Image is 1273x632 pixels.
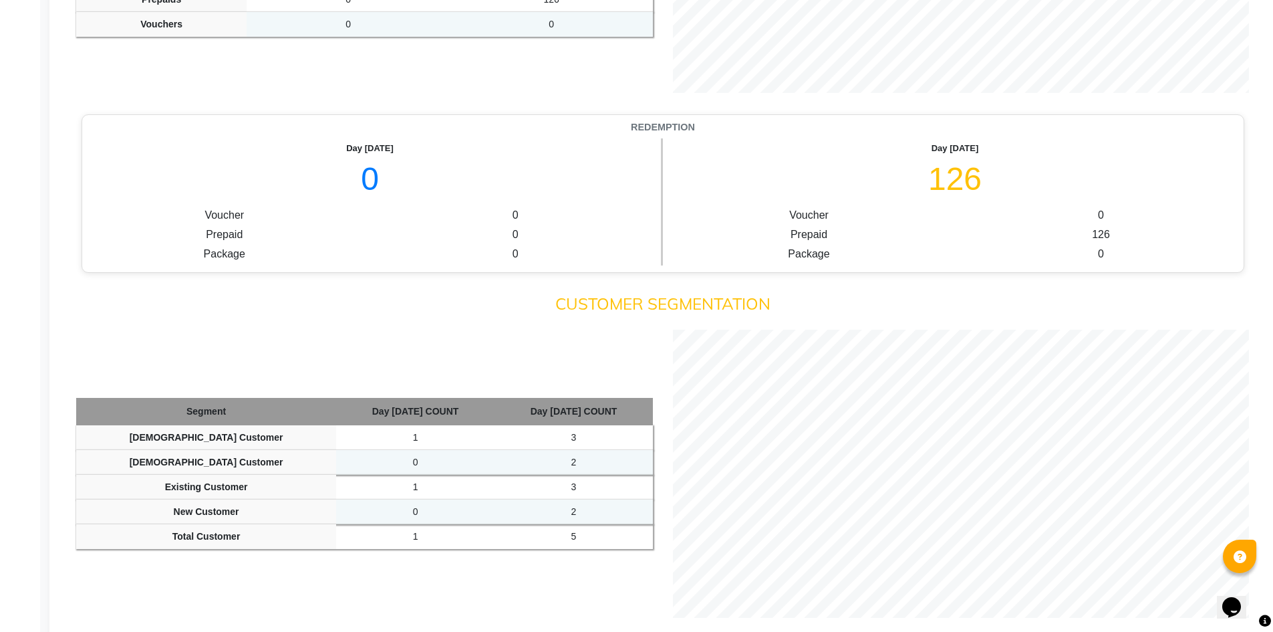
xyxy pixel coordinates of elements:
[477,246,554,262] span: 0
[494,450,653,475] td: 2
[770,246,848,262] span: Package
[89,122,1237,133] h6: Redemption
[76,524,336,549] td: Total Customer
[494,398,653,425] th: Day [DATE] COUNT
[770,207,848,223] span: Voucher
[186,207,263,223] span: Voucher
[1063,246,1140,262] span: 0
[336,425,494,450] td: 1
[1063,227,1140,243] span: 126
[76,475,336,500] td: Existing Customer
[770,227,848,243] span: Prepaid
[76,450,336,475] td: [DEMOGRAPHIC_DATA] Customer
[673,142,1237,155] span: Day [DATE]
[336,524,494,549] td: 1
[450,12,653,37] td: 0
[186,227,263,243] span: Prepaid
[336,475,494,500] td: 1
[494,524,653,549] td: 5
[336,398,494,425] th: Day [DATE] COUNT
[76,12,247,37] td: Vouchers
[89,142,651,155] span: Day [DATE]
[1217,578,1260,619] iframe: chat widget
[673,160,1237,199] h4: 126
[336,450,494,475] td: 0
[336,500,494,524] td: 0
[76,398,336,425] th: Segment
[1063,207,1140,223] span: 0
[76,294,1250,314] h4: CUSTOMER SEGMENTATION
[494,475,653,500] td: 3
[76,500,336,524] td: New Customer
[477,227,554,243] span: 0
[494,500,653,524] td: 2
[477,207,554,223] span: 0
[494,425,653,450] td: 3
[76,425,336,450] td: [DEMOGRAPHIC_DATA] Customer
[186,246,263,262] span: Package
[247,12,450,37] td: 0
[89,160,651,199] h4: 0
